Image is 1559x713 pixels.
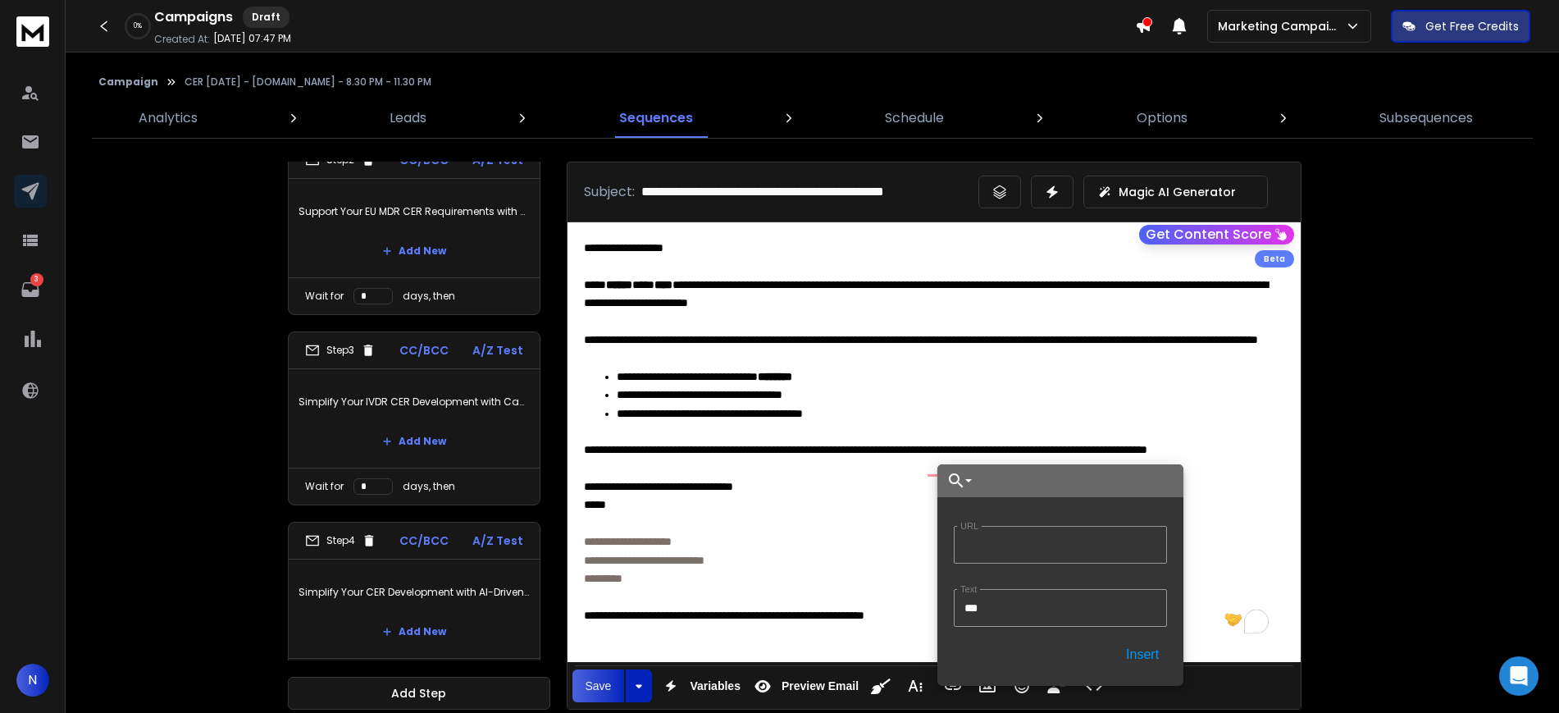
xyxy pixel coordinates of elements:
a: Leads [380,98,436,138]
a: Options [1127,98,1197,138]
div: Draft [243,7,289,28]
p: CER [DATE] - [DOMAIN_NAME] - 8.30 PM - 11.30 PM [185,75,431,89]
button: Add New [369,235,459,267]
button: Add New [369,425,459,458]
a: Sequences [609,98,703,138]
button: Insert Link (Ctrl+K) [937,670,969,702]
div: Beta [1255,250,1294,267]
button: Add Step [288,677,550,710]
button: Add New [369,615,459,648]
p: Schedule [885,108,944,128]
p: A/Z Test [472,342,523,359]
button: More Text [900,670,931,702]
p: Analytics [139,108,198,128]
p: CC/BCC [399,532,449,549]
a: Schedule [875,98,954,138]
button: Magic AI Generator [1083,176,1268,208]
button: Campaign [98,75,158,89]
span: Preview Email [778,679,862,693]
p: Subject: [584,182,635,202]
button: Code View [1078,670,1110,702]
p: [DATE] 07:47 PM [213,32,291,45]
button: Emoticons [1006,670,1037,702]
div: Step 3 [305,343,376,358]
p: Wait for [305,480,344,493]
li: Step2CC/BCCA/Z TestSupport Your EU MDR CER Requirements with AI-Enabled ExpertiseAdd NewWait ford... [288,141,540,315]
p: Marketing Campaign [1218,18,1345,34]
button: Choose Link [937,464,975,497]
p: Sequences [619,108,693,128]
button: Save [572,670,625,702]
p: 3 [30,273,43,286]
button: N [16,664,49,697]
li: Step3CC/BCCA/Z TestSimplify Your IVDR CER Development with CapeStartAdd NewWait fordays, then [288,331,540,505]
div: Step 4 [305,533,376,548]
p: Simplify Your IVDR CER Development with CapeStart [299,379,530,425]
p: CC/BCC [399,342,449,359]
p: Subsequences [1379,108,1473,128]
a: 3 [14,273,47,306]
button: Insert Unsubscribe Link [1041,670,1072,702]
button: Insert [1118,640,1167,670]
p: 0 % [134,21,142,31]
button: Clean HTML [865,670,896,702]
div: To enrich screen reader interactions, please activate Accessibility in Grammarly extension settings [568,222,1301,650]
button: Variables [655,670,744,702]
p: Simplify Your CER Development with AI-Driven Expertise [299,569,530,615]
a: Subsequences [1370,98,1483,138]
label: Text [957,584,980,595]
h1: Campaigns [154,7,233,27]
button: Insert Image (Ctrl+P) [972,670,1003,702]
p: Support Your EU MDR CER Requirements with AI-Enabled Expertise [299,189,530,235]
p: A/Z Test [472,532,523,549]
p: Wait for [305,290,344,303]
p: days, then [403,480,455,493]
p: Options [1137,108,1187,128]
p: days, then [403,290,455,303]
img: logo [16,16,49,47]
button: Get Free Credits [1391,10,1530,43]
a: Analytics [129,98,207,138]
p: Magic AI Generator [1119,184,1236,200]
button: Get Content Score [1139,225,1294,245]
span: Variables [686,679,744,693]
p: Get Free Credits [1425,18,1519,34]
li: Step4CC/BCCA/Z TestSimplify Your CER Development with AI-Driven ExpertiseAdd NewWait fordays, then [288,522,540,696]
button: Preview Email [747,670,862,702]
label: URL [957,521,982,532]
p: Leads [390,108,426,128]
div: Open Intercom Messenger [1499,656,1538,696]
p: Created At: [154,33,210,46]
